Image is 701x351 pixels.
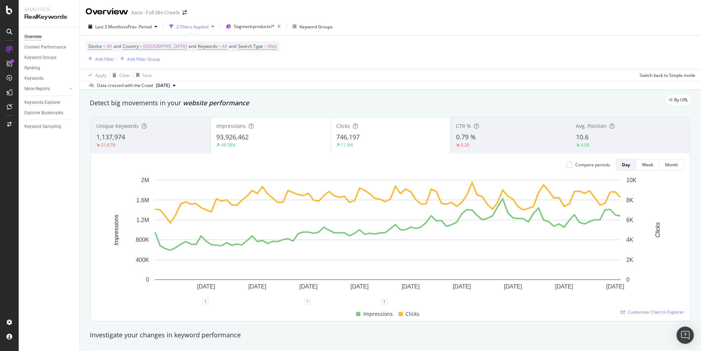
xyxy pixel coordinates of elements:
div: 48.58% [221,142,236,148]
div: Content Performance [24,43,66,51]
div: 1 [203,299,208,304]
span: Clicks [406,310,419,318]
text: 1.2M [136,217,149,223]
span: Unique Keywords [96,123,139,129]
text: [DATE] [402,283,420,290]
div: Asos - Full Site Crawls [131,9,180,16]
a: Content Performance [24,43,74,51]
span: 0.79 % [456,133,476,141]
text: 400K [136,257,149,263]
span: Impressions [216,123,246,129]
button: Add Filter [86,55,114,63]
span: and [189,43,196,49]
span: Keywords [198,43,217,49]
div: Overview [24,33,42,41]
button: Keyword Groups [290,21,336,32]
span: and [114,43,121,49]
div: Add Filter [95,56,114,62]
span: 10.6 [576,133,589,141]
span: Avg. Position [576,123,607,129]
div: Data crossed with the Crawl [97,82,153,89]
button: [DATE] [153,81,179,90]
span: All [107,41,112,51]
button: Clear [110,69,130,81]
div: Week [642,162,653,168]
div: 0.26 [461,142,469,148]
div: Compare periods [575,162,610,168]
button: Week [636,159,659,171]
div: arrow-right-arrow-left [183,10,187,15]
text: [DATE] [248,283,266,290]
span: = [264,43,267,49]
div: Keyword Groups [300,24,333,30]
div: Switch back to Simple mode [640,72,695,78]
span: All [222,41,227,51]
div: RealKeywords [24,13,74,21]
span: Clicks [336,123,350,129]
button: Switch back to Simple mode [637,69,695,81]
a: Keyword Sampling [24,123,74,130]
a: Explorer Bookmarks [24,109,74,117]
text: 6K [626,217,633,223]
button: 2 Filters Applied [166,21,217,32]
div: 1 [305,299,310,304]
span: Country [123,43,139,49]
button: Apply [86,69,106,81]
a: Keywords [24,75,74,82]
span: Device [88,43,102,49]
button: Save [133,69,152,81]
text: 0 [146,277,149,283]
a: Overview [24,33,74,41]
span: Impressions [363,310,393,318]
span: = [140,43,142,49]
div: Add Filter Group [127,56,160,62]
div: Keyword Groups [24,54,56,61]
a: Keywords Explorer [24,99,74,106]
div: More Reports [24,85,50,93]
text: [DATE] [197,283,215,290]
text: [DATE] [299,283,317,290]
div: 11.8% [341,142,353,148]
text: [DATE] [555,283,573,290]
span: = [103,43,106,49]
div: Day [622,162,630,168]
div: legacy label [666,95,691,105]
div: Month [665,162,678,168]
text: 8K [626,197,633,203]
button: Add Filter Group [117,55,160,63]
div: Explorer Bookmarks [24,109,63,117]
span: Search Type [238,43,263,49]
span: 2025 Sep. 29th [156,82,170,89]
div: Clear [119,72,130,78]
span: 746,197 [336,133,360,141]
text: 4K [626,237,633,243]
button: Day [616,159,636,171]
svg: A chart. [97,176,679,301]
span: CTR % [456,123,471,129]
button: Last 3 MonthsvsPrev. Period [86,21,160,32]
div: Save [142,72,152,78]
text: 0 [626,277,629,283]
text: 2K [626,257,633,263]
span: vs Prev. Period [123,24,152,30]
text: 10K [626,177,637,183]
a: Ranking [24,64,74,72]
a: More Reports [24,85,67,93]
span: and [229,43,236,49]
text: 1.6M [136,197,149,203]
div: Apply [95,72,106,78]
text: Impressions [113,214,119,245]
span: Last 3 Months [95,24,123,30]
a: Keyword Groups [24,54,74,61]
span: 1,137,974 [96,133,125,141]
span: Segment: products/* [234,23,275,29]
text: [DATE] [351,283,369,290]
div: Keyword Sampling [24,123,61,130]
button: Month [659,159,684,171]
div: 4.98 [581,142,589,148]
a: Customize Chart in Explorer [621,309,684,315]
span: Web [268,41,277,51]
text: Clicks [655,222,661,238]
div: Keywords [24,75,43,82]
